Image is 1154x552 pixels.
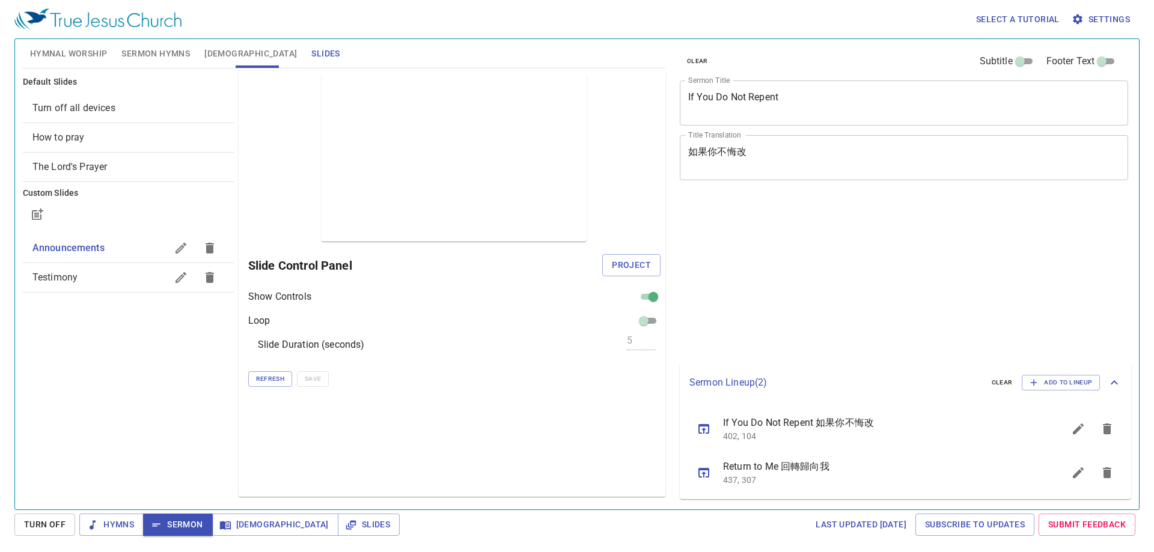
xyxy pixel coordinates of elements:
span: Refresh [256,374,284,384]
span: [DEMOGRAPHIC_DATA] [222,517,329,532]
h6: Default Slides [23,76,234,89]
span: If You Do Not Repent 如果你不悔改 [723,416,1035,430]
p: 437, 307 [723,474,1035,486]
button: Hymns [79,514,144,536]
span: Hymnal Worship [30,46,108,61]
span: Return to Me 回轉歸向我 [723,459,1035,474]
iframe: from-child [675,193,1040,359]
p: Sermon Lineup ( 2 ) [689,375,982,390]
h6: Slide Control Panel [248,256,602,275]
div: Turn off all devices [23,94,234,123]
span: Footer Text [1046,54,1095,68]
span: Hymns [89,517,134,532]
span: Turn Off [24,517,66,532]
span: Project [612,258,651,273]
p: Loop [248,314,270,328]
span: clear [687,56,708,67]
div: How to pray [23,123,234,152]
button: [DEMOGRAPHIC_DATA] [212,514,338,536]
div: The Lord's Prayer [23,153,234,181]
button: Project [602,254,661,276]
span: Slides [311,46,340,61]
span: [object Object] [32,161,108,172]
a: Last updated [DATE] [811,514,911,536]
span: Last updated [DATE] [816,517,906,532]
textarea: 如果你不悔改 [688,146,1120,169]
span: [object Object] [32,132,85,143]
div: Testimony [23,263,234,292]
span: Subtitle [980,54,1013,68]
span: Sermon Hymns [121,46,190,61]
button: Settings [1069,8,1135,31]
button: Sermon [143,514,212,536]
span: Settings [1074,12,1130,27]
button: Add to Lineup [1022,375,1100,390]
button: clear [680,54,715,68]
p: Slide Duration (seconds) [258,338,365,352]
button: Select a tutorial [971,8,1064,31]
a: Submit Feedback [1039,514,1135,536]
div: Announcements [23,234,234,262]
span: Slides [347,517,390,532]
button: Turn Off [14,514,75,536]
span: Add to Lineup [1030,377,1092,388]
span: Select a tutorial [976,12,1060,27]
p: Show Controls [248,290,311,304]
a: Subscribe to Updates [915,514,1034,536]
textarea: If You Do Not Repent [688,91,1120,114]
span: Submit Feedback [1048,517,1126,532]
ul: sermon lineup list [680,402,1131,499]
button: Refresh [248,371,292,387]
button: clear [985,375,1020,390]
span: Subscribe to Updates [925,517,1025,532]
span: Announcements [32,242,105,253]
span: [DEMOGRAPHIC_DATA] [204,46,297,61]
p: 402, 104 [723,430,1035,442]
span: clear [992,377,1013,388]
span: Testimony [32,271,78,283]
button: Slides [338,514,400,536]
span: [object Object] [32,102,115,114]
div: Sermon Lineup(2)clearAdd to Lineup [680,363,1131,402]
img: True Jesus Church [14,8,182,30]
h6: Custom Slides [23,187,234,200]
span: Sermon [153,517,203,532]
